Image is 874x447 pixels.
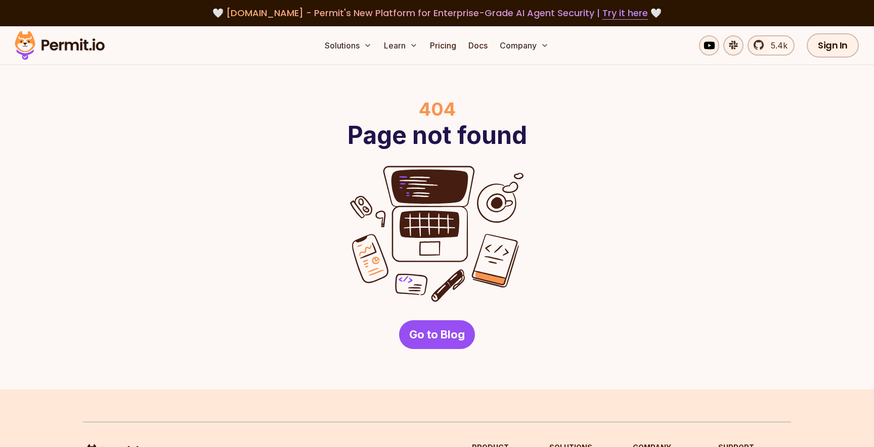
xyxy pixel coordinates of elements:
[464,35,492,56] a: Docs
[807,33,859,58] a: Sign In
[419,99,456,119] div: 404
[496,35,553,56] button: Company
[347,123,527,147] h1: Page not found
[24,6,850,20] div: 🤍 🤍
[602,7,648,20] a: Try it here
[226,7,648,19] span: [DOMAIN_NAME] - Permit's New Platform for Enterprise-Grade AI Agent Security |
[765,39,788,52] span: 5.4k
[321,35,376,56] button: Solutions
[380,35,422,56] button: Learn
[10,28,109,63] img: Permit logo
[426,35,460,56] a: Pricing
[350,166,524,302] img: error
[748,35,795,56] a: 5.4k
[399,320,475,349] a: Go to Blog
